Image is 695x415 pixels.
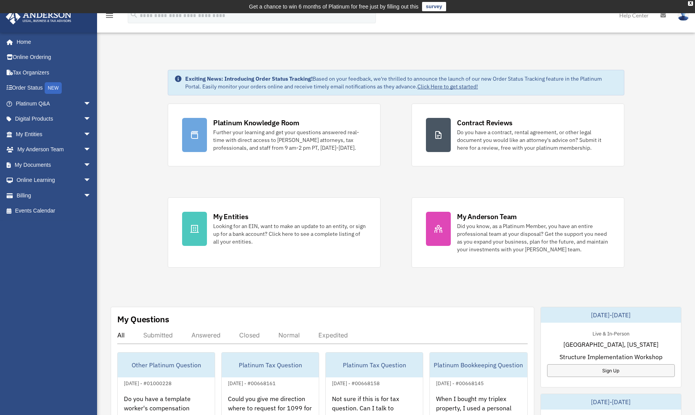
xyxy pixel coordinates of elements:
div: Further your learning and get your questions answered real-time with direct access to [PERSON_NAM... [213,128,366,152]
i: menu [105,11,114,20]
a: survey [422,2,446,11]
a: Platinum Q&Aarrow_drop_down [5,96,103,111]
span: arrow_drop_down [83,157,99,173]
span: arrow_drop_down [83,173,99,188]
span: [GEOGRAPHIC_DATA], [US_STATE] [563,340,659,349]
a: Online Ordering [5,50,103,65]
div: My Questions [117,313,169,325]
div: Looking for an EIN, want to make an update to an entity, or sign up for a bank account? Click her... [213,222,366,246]
img: User Pic [678,10,689,21]
a: Digital Productsarrow_drop_down [5,111,103,127]
div: [DATE] - #00668158 [326,379,386,387]
div: Did you know, as a Platinum Member, you have an entire professional team at your disposal? Get th... [457,222,610,253]
a: Online Learningarrow_drop_down [5,173,103,188]
div: Closed [239,331,260,339]
a: My Anderson Team Did you know, as a Platinum Member, you have an entire professional team at your... [412,197,624,268]
a: Home [5,34,99,50]
a: My Anderson Teamarrow_drop_down [5,142,103,157]
div: Normal [278,331,300,339]
div: Other Platinum Question [118,353,215,377]
div: Expedited [318,331,348,339]
div: [DATE] - #00668145 [430,379,490,387]
div: [DATE]-[DATE] [541,394,681,410]
div: Submitted [143,331,173,339]
div: close [688,1,693,6]
div: My Anderson Team [457,212,517,221]
div: All [117,331,125,339]
a: Events Calendar [5,203,103,219]
div: Platinum Tax Question [222,353,319,377]
a: My Documentsarrow_drop_down [5,157,103,173]
div: Platinum Bookkeeping Question [430,353,527,377]
div: [DATE]-[DATE] [541,307,681,323]
a: Platinum Knowledge Room Further your learning and get your questions answered real-time with dire... [168,104,381,166]
span: Structure Implementation Workshop [559,352,662,361]
div: [DATE] - #00668161 [222,379,282,387]
div: Platinum Knowledge Room [213,118,299,128]
span: arrow_drop_down [83,188,99,204]
a: My Entities Looking for an EIN, want to make an update to an entity, or sign up for a bank accoun... [168,197,381,268]
span: arrow_drop_down [83,142,99,158]
span: arrow_drop_down [83,96,99,112]
i: search [130,10,138,19]
div: Answered [191,331,221,339]
a: Billingarrow_drop_down [5,188,103,203]
div: Platinum Tax Question [326,353,423,377]
div: Live & In-Person [586,329,636,337]
strong: Exciting News: Introducing Order Status Tracking! [185,75,313,82]
span: arrow_drop_down [83,111,99,127]
div: Contract Reviews [457,118,513,128]
div: Do you have a contract, rental agreement, or other legal document you would like an attorney's ad... [457,128,610,152]
img: Anderson Advisors Platinum Portal [3,9,74,24]
a: menu [105,14,114,20]
div: NEW [45,82,62,94]
span: arrow_drop_down [83,126,99,142]
a: Tax Organizers [5,65,103,80]
a: Order StatusNEW [5,80,103,96]
div: [DATE] - #01000228 [118,379,178,387]
div: Based on your feedback, we're thrilled to announce the launch of our new Order Status Tracking fe... [185,75,618,90]
a: My Entitiesarrow_drop_down [5,126,103,142]
div: My Entities [213,212,248,221]
a: Contract Reviews Do you have a contract, rental agreement, or other legal document you would like... [412,104,624,166]
div: Get a chance to win 6 months of Platinum for free just by filling out this [249,2,419,11]
a: Sign Up [547,364,675,377]
a: Click Here to get started! [417,83,478,90]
